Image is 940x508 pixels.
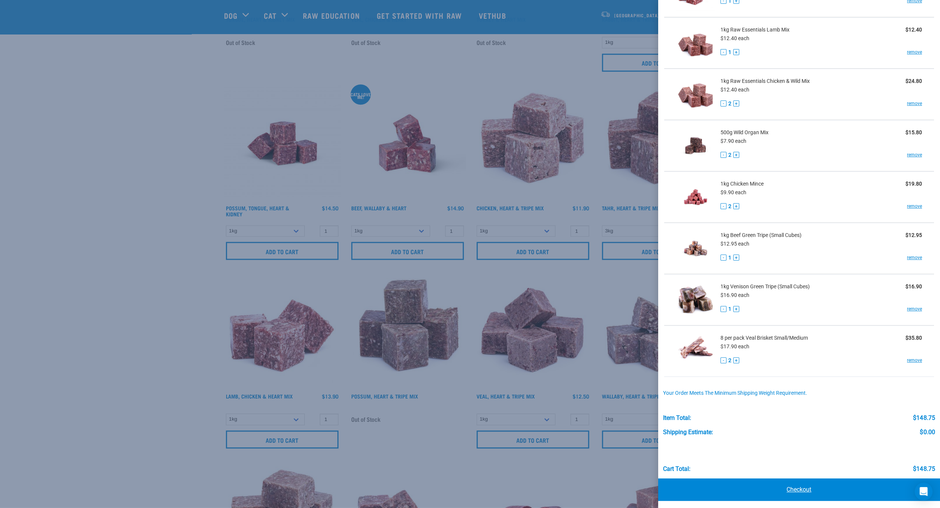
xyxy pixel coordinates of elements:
[907,306,922,312] a: remove
[733,100,739,106] button: +
[905,78,922,84] strong: $24.80
[676,126,715,165] img: Wild Organ Mix
[676,229,715,268] img: Beef Green Tripe (Small Cubes)
[907,357,922,364] a: remove
[720,357,726,363] button: -
[733,152,739,158] button: +
[907,49,922,55] a: remove
[907,203,922,210] a: remove
[720,241,749,247] span: $12.95 each
[905,335,922,341] strong: $35.80
[905,232,922,238] strong: $12.95
[728,357,731,364] span: 2
[720,100,726,106] button: -
[720,138,746,144] span: $7.90 each
[663,429,713,436] div: Shipping Estimate:
[720,231,802,239] span: 1kg Beef Green Tripe (Small Cubes)
[720,129,769,136] span: 500g Wild Organ Mix
[728,305,731,313] span: 1
[663,415,691,421] div: Item Total:
[663,466,690,472] div: Cart total:
[905,283,922,289] strong: $16.90
[907,151,922,158] a: remove
[914,483,932,501] div: Open Intercom Messenger
[728,254,731,262] span: 1
[663,390,935,396] div: Your order meets the minimum shipping weight requirement.
[720,306,726,312] button: -
[913,415,935,421] div: $148.75
[733,255,739,261] button: +
[728,100,731,108] span: 2
[733,203,739,209] button: +
[720,203,726,209] button: -
[720,255,726,261] button: -
[720,87,749,93] span: $12.40 each
[676,280,715,319] img: Venison Green Tripe (Small Cubes)
[920,429,935,436] div: $0.00
[913,466,935,472] div: $148.75
[905,129,922,135] strong: $15.80
[720,180,764,188] span: 1kg Chicken Mince
[907,100,922,107] a: remove
[720,152,726,158] button: -
[676,178,715,216] img: Chicken Mince
[720,283,810,291] span: 1kg Venison Green Tripe (Small Cubes)
[720,26,790,34] span: 1kg Raw Essentials Lamb Mix
[905,27,922,33] strong: $12.40
[728,202,731,210] span: 2
[720,189,746,195] span: $9.90 each
[676,332,715,370] img: Veal Brisket Small/Medium
[907,254,922,261] a: remove
[676,75,715,114] img: Raw Essentials Chicken & Wild Mix
[720,292,749,298] span: $16.90 each
[676,24,715,62] img: Raw Essentials Lamb Mix
[720,77,810,85] span: 1kg Raw Essentials Chicken & Wild Mix
[733,306,739,312] button: +
[733,49,739,55] button: +
[728,48,731,56] span: 1
[720,49,726,55] button: -
[720,343,749,349] span: $17.90 each
[720,334,808,342] span: 8 per pack Veal Brisket Small/Medium
[905,181,922,187] strong: $19.80
[728,151,731,159] span: 2
[733,357,739,363] button: +
[720,35,749,41] span: $12.40 each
